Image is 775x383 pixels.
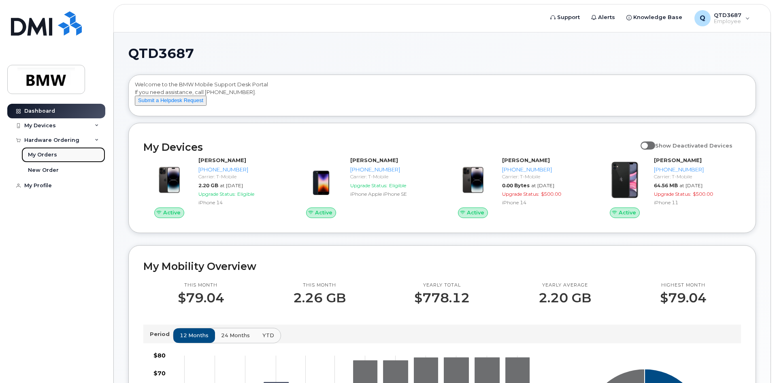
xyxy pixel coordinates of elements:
span: 2.20 GB [198,182,218,188]
div: Welcome to the BMW Mobile Support Desk Portal If you need assistance, call [PHONE_NUMBER]. [135,81,749,113]
div: [PHONE_NUMBER] [198,166,282,173]
p: $778.12 [414,291,470,305]
span: Active [619,209,636,216]
p: Yearly total [414,282,470,289]
tspan: $70 [153,369,166,377]
input: Show Deactivated Devices [641,138,647,144]
span: Show Deactivated Devices [655,142,732,149]
div: [PHONE_NUMBER] [350,166,434,173]
iframe: Messenger Launcher [740,348,769,377]
img: image20231002-3703462-10zne2t.jpeg [302,160,341,199]
span: QTD3687 [128,47,194,60]
div: iPhone 14 [502,199,586,206]
span: 24 months [221,332,250,339]
p: Highest month [660,282,707,289]
p: $79.04 [178,291,224,305]
span: Upgrade Status: [198,191,236,197]
h2: My Devices [143,141,637,153]
div: iPhone Apple iPhone SE [350,190,434,197]
div: [PHONE_NUMBER] [654,166,738,173]
div: iPhone 11 [654,199,738,206]
strong: [PERSON_NAME] [502,157,550,163]
span: Eligible [389,182,406,188]
span: Active [163,209,181,216]
a: Active[PERSON_NAME][PHONE_NUMBER]Carrier: T-Mobile0.00 Bytesat [DATE]Upgrade Status:$500.00iPhone 14 [447,156,589,218]
span: $500.00 [541,191,561,197]
p: Period [150,330,173,338]
span: at [DATE] [679,182,703,188]
p: 2.26 GB [293,291,346,305]
a: Active[PERSON_NAME][PHONE_NUMBER]Carrier: T-Mobile2.20 GBat [DATE]Upgrade Status:EligibleiPhone 14 [143,156,285,218]
div: [PHONE_NUMBER] [502,166,586,173]
p: $79.04 [660,291,707,305]
img: image20231002-3703462-njx0qo.jpeg [150,160,189,199]
span: at [DATE] [220,182,243,188]
a: Active[PERSON_NAME][PHONE_NUMBER]Carrier: T-Mobile64.56 MBat [DATE]Upgrade Status:$500.00iPhone 11 [599,156,741,218]
span: Eligible [237,191,254,197]
strong: [PERSON_NAME] [198,157,246,163]
img: iPhone_11.jpg [605,160,644,199]
span: at [DATE] [531,182,554,188]
div: Carrier: T-Mobile [654,173,738,180]
strong: [PERSON_NAME] [350,157,398,163]
a: Submit a Helpdesk Request [135,97,207,103]
span: 64.56 MB [654,182,678,188]
span: Active [467,209,484,216]
span: $500.00 [693,191,713,197]
img: image20231002-3703462-njx0qo.jpeg [454,160,492,199]
a: Active[PERSON_NAME][PHONE_NUMBER]Carrier: T-MobileUpgrade Status:EligibleiPhone Apple iPhone SE [295,156,437,218]
button: Submit a Helpdesk Request [135,96,207,106]
span: 0.00 Bytes [502,182,530,188]
div: Carrier: T-Mobile [502,173,586,180]
p: This month [293,282,346,289]
span: Upgrade Status: [654,191,691,197]
div: Carrier: T-Mobile [198,173,282,180]
span: YTD [262,332,274,339]
h2: My Mobility Overview [143,260,741,272]
tspan: $80 [153,352,166,359]
strong: [PERSON_NAME] [654,157,702,163]
div: iPhone 14 [198,199,282,206]
div: Carrier: T-Mobile [350,173,434,180]
p: 2.20 GB [539,291,591,305]
p: Yearly average [539,282,591,289]
p: This month [178,282,224,289]
span: Active [315,209,332,216]
span: Upgrade Status: [502,191,539,197]
span: Upgrade Status: [350,182,387,188]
